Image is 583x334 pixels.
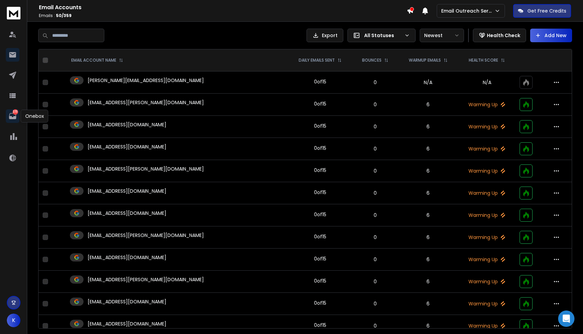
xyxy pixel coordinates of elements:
div: 0 of 15 [314,100,326,107]
td: N/A [398,71,458,94]
p: WARMUP EMAILS [409,58,441,63]
td: 6 [398,94,458,116]
p: Health Check [487,32,520,39]
p: [EMAIL_ADDRESS][PERSON_NAME][DOMAIN_NAME] [88,232,204,239]
p: 0 [357,322,394,329]
td: 6 [398,249,458,271]
div: 0 of 15 [314,300,326,306]
p: HEALTH SCORE [469,58,498,63]
div: 0 of 15 [314,255,326,262]
p: [PERSON_NAME][EMAIL_ADDRESS][DOMAIN_NAME] [88,77,204,84]
p: 0 [357,123,394,130]
img: logo [7,7,20,19]
p: Warming Up [462,145,511,152]
p: 0 [357,234,394,241]
button: Health Check [473,29,526,42]
div: 0 of 15 [314,145,326,152]
p: 0 [357,168,394,174]
p: 0 [357,79,394,86]
p: Email Outreach Service [441,7,494,14]
td: 6 [398,182,458,204]
td: 6 [398,271,458,293]
p: [EMAIL_ADDRESS][DOMAIN_NAME] [88,210,166,217]
p: All Statuses [364,32,402,39]
div: 0 of 15 [314,167,326,174]
p: 0 [357,145,394,152]
div: 0 of 15 [314,277,326,284]
p: [EMAIL_ADDRESS][DOMAIN_NAME] [88,320,166,327]
p: [EMAIL_ADDRESS][DOMAIN_NAME] [88,188,166,194]
p: 0 [357,278,394,285]
span: 50 / 359 [56,13,72,18]
p: Warming Up [462,256,511,263]
p: Warming Up [462,322,511,329]
button: Export [307,29,343,42]
td: 6 [398,226,458,249]
div: 0 of 15 [314,78,326,85]
p: Warming Up [462,101,511,108]
div: EMAIL ACCOUNT NAME [71,58,123,63]
p: Warming Up [462,234,511,241]
p: [EMAIL_ADDRESS][DOMAIN_NAME] [88,143,166,150]
p: [EMAIL_ADDRESS][DOMAIN_NAME] [88,254,166,261]
p: Warming Up [462,168,511,174]
p: Warming Up [462,278,511,285]
p: 0 [357,256,394,263]
p: Emails : [39,13,407,18]
button: Newest [420,29,464,42]
p: [EMAIL_ADDRESS][PERSON_NAME][DOMAIN_NAME] [88,165,204,172]
p: [EMAIL_ADDRESS][DOMAIN_NAME] [88,121,166,128]
td: 6 [398,293,458,315]
h1: Email Accounts [39,3,407,12]
p: 0 [357,190,394,196]
div: Open Intercom Messenger [558,311,574,327]
p: Warming Up [462,300,511,307]
div: Onebox [21,110,48,123]
div: 0 of 15 [314,211,326,218]
p: 0 [357,300,394,307]
button: K [7,314,20,327]
td: 6 [398,204,458,226]
p: Get Free Credits [527,7,566,14]
p: N/A [462,79,511,86]
p: Warming Up [462,212,511,219]
p: [EMAIL_ADDRESS][PERSON_NAME][DOMAIN_NAME] [88,99,204,106]
p: Warming Up [462,123,511,130]
button: Add New [530,29,572,42]
div: 0 of 15 [314,189,326,196]
td: 6 [398,160,458,182]
p: [EMAIL_ADDRESS][PERSON_NAME][DOMAIN_NAME] [88,276,204,283]
button: Get Free Credits [513,4,571,18]
div: 0 of 15 [314,322,326,329]
p: [EMAIL_ADDRESS][DOMAIN_NAME] [88,298,166,305]
div: 0 of 15 [314,233,326,240]
a: 370 [6,109,19,123]
td: 6 [398,138,458,160]
div: 0 of 15 [314,123,326,129]
p: 0 [357,212,394,219]
p: Warming Up [462,190,511,196]
p: 370 [13,109,18,115]
td: 6 [398,116,458,138]
p: DAILY EMAILS SENT [299,58,335,63]
p: 0 [357,101,394,108]
p: BOUNCES [362,58,382,63]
